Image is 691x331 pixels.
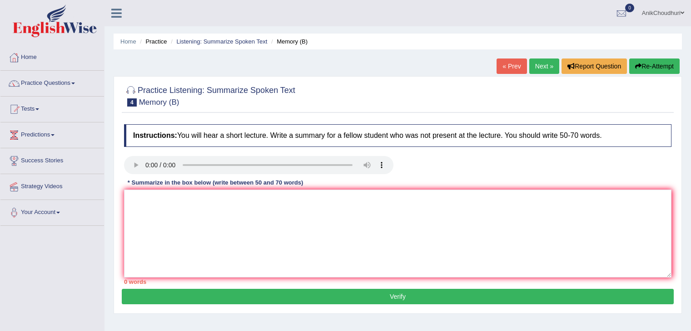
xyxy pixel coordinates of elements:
[0,174,104,197] a: Strategy Videos
[0,71,104,93] a: Practice Questions
[0,97,104,119] a: Tests
[529,58,559,74] a: Next »
[497,58,527,74] a: « Prev
[269,37,308,46] li: Memory (B)
[629,58,680,74] button: Re-Attempt
[124,179,307,187] div: * Summarize in the box below (write between 50 and 70 words)
[0,122,104,145] a: Predictions
[625,4,634,12] span: 0
[139,98,179,107] small: Memory (B)
[0,200,104,223] a: Your Account
[562,58,627,74] button: Report Question
[124,277,671,286] div: 0 words
[138,37,167,46] li: Practice
[124,124,671,147] h4: You will hear a short lecture. Write a summary for a fellow student who was not present at the le...
[122,289,674,304] button: Verify
[0,45,104,68] a: Home
[120,38,136,45] a: Home
[0,148,104,171] a: Success Stories
[127,98,137,107] span: 4
[133,131,177,139] b: Instructions:
[124,84,295,107] h2: Practice Listening: Summarize Spoken Text
[176,38,267,45] a: Listening: Summarize Spoken Text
